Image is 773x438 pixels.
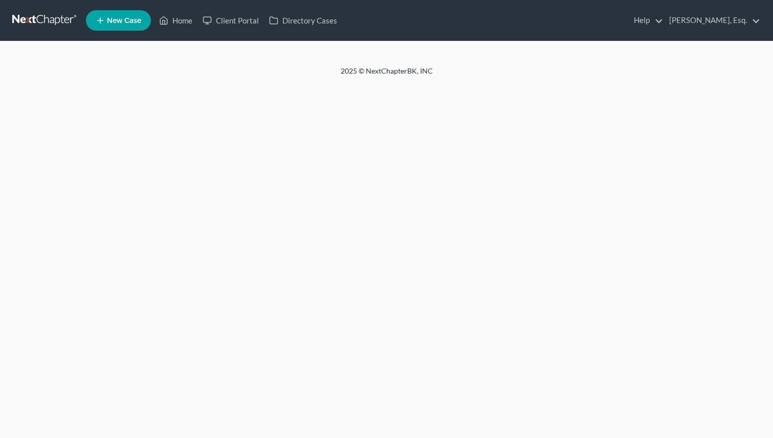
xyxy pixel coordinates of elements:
new-legal-case-button: New Case [86,10,151,31]
a: Directory Cases [264,11,342,30]
a: Client Portal [197,11,264,30]
a: [PERSON_NAME], Esq. [664,11,760,30]
a: Help [629,11,663,30]
div: 2025 © NextChapterBK, INC [95,66,678,84]
a: Home [154,11,197,30]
